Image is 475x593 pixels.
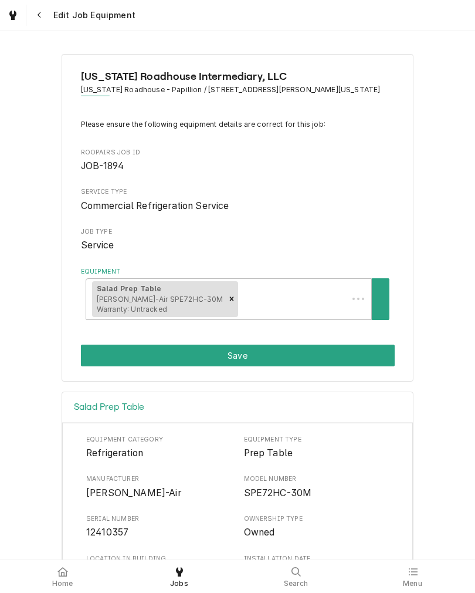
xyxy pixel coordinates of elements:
strong: Salad Prep Table [97,284,162,293]
div: Location in Building [86,554,232,579]
span: [PERSON_NAME]-Air SPE72HC-30M Warranty: Untracked [97,295,223,314]
span: SPE72HC-30M [244,487,312,498]
div: Installation Date [244,554,389,579]
span: Address [81,85,395,95]
div: Client Information [81,69,395,105]
span: Service Type [81,199,395,213]
div: Service Type [81,187,395,213]
span: Installation Date [244,554,389,564]
span: JOB-1894 [81,160,124,171]
span: Job Type [81,238,395,252]
div: Equipment [81,267,395,321]
span: Roopairs Job ID [81,148,395,157]
div: Job Type [81,227,395,252]
p: Please ensure the following equipment details are correct for this job: [81,119,395,130]
div: Model Number [244,474,389,500]
div: Accordion Header [62,392,413,423]
label: Equipment [81,267,395,277]
h3: Salad Prep Table [74,402,145,413]
div: Roopairs Job ID [81,148,395,173]
span: Manufacturer [86,474,232,484]
div: Job Equipment Summary Form [62,54,413,382]
span: Service Type [81,187,395,197]
span: Equipment Category [86,446,232,460]
span: Equipment Category [86,435,232,444]
span: Menu [403,579,422,588]
div: Manufacturer [86,474,232,500]
span: Serial Number [86,525,232,540]
a: Search [238,562,354,591]
a: Home [5,562,120,591]
span: Job Type [81,227,395,237]
div: Button Group Row [81,345,395,366]
a: Jobs [121,562,237,591]
span: Ownership Type [244,514,389,524]
div: Job Equipment Summary [81,119,395,320]
span: Commercial Refrigeration Service [81,200,229,211]
div: Remove [object Object] [225,281,238,318]
span: Manufacturer [86,486,232,500]
a: Go to Jobs [2,5,23,26]
span: Equipment Type [244,446,389,460]
div: Equipment Category [86,435,232,460]
button: Navigate back [29,5,50,26]
span: Equipment Type [244,435,389,444]
span: Edit Job Equipment [50,9,135,21]
a: Menu [355,562,470,591]
div: Button Group [81,345,395,366]
span: Name [81,69,395,85]
span: Model Number [244,486,389,500]
span: Jobs [170,579,188,588]
div: Serial Number [86,514,232,540]
span: Roopairs Job ID [81,159,395,173]
span: Service [81,240,114,251]
span: [PERSON_NAME]-Air [86,487,181,498]
span: Location in Building [86,554,232,564]
span: Search [284,579,308,588]
button: Accordion Details Expand Trigger [62,392,413,423]
span: Owned [244,527,275,538]
span: Serial Number [86,514,232,524]
span: 12410357 [86,527,128,538]
div: Ownership Type [244,514,389,540]
button: Save [81,345,395,366]
span: Home [52,579,73,588]
span: Ownership Type [244,525,389,540]
span: Model Number [244,474,389,484]
div: Equipment Type [244,435,389,460]
span: Prep Table [244,447,293,459]
span: Refrigeration [86,447,143,459]
button: Create New Equipment [372,278,389,320]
